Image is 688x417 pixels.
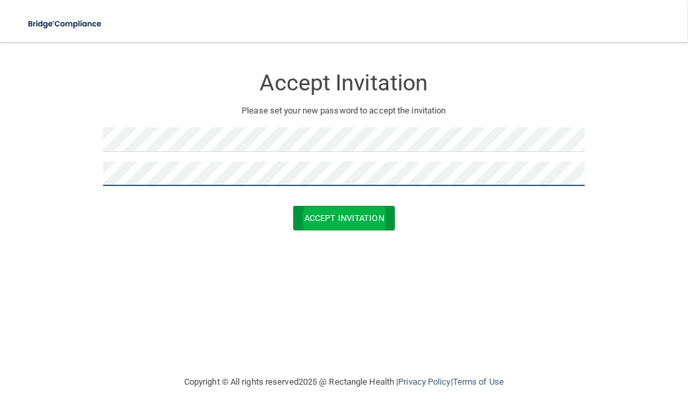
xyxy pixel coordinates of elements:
a: Privacy Policy [398,377,450,387]
a: Terms of Use [453,377,504,387]
h3: Accept Invitation [103,71,585,95]
button: Accept Invitation [293,206,395,230]
div: Copyright © All rights reserved 2025 @ Rectangle Health | | [103,361,585,403]
img: bridge_compliance_login_screen.278c3ca4.svg [20,11,111,38]
p: Please set your new password to accept the invitation [113,103,575,119]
